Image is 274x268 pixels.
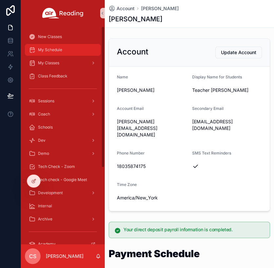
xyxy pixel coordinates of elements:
[25,161,101,173] a: Tech Check - Zoom
[46,253,83,259] p: [PERSON_NAME]
[25,200,101,212] a: Internal
[38,98,54,104] span: Sessions
[109,14,162,24] h1: [PERSON_NAME]
[25,148,101,159] a: Demo
[25,44,101,56] a: My Schedule
[38,34,62,39] span: New Classes
[42,8,83,18] img: App logo
[38,73,67,79] span: Class Feedback
[38,164,75,169] span: Tech Check - Zoom
[117,5,135,12] span: Account
[192,87,262,93] span: Teacher [PERSON_NAME]
[117,151,145,155] span: Phone Number
[25,57,101,69] a: My Classes
[38,241,56,247] span: Academy
[117,87,187,93] span: [PERSON_NAME]
[29,252,36,260] span: CS
[117,106,144,111] span: Account Email
[25,238,101,250] a: Academy
[25,174,101,186] a: Tech check - Google Meet
[25,108,101,120] a: Coach
[38,203,52,209] span: Internal
[117,163,187,170] span: 18035874175
[221,49,256,56] span: Update Account
[192,118,262,132] span: [EMAIL_ADDRESS][DOMAIN_NAME]
[117,47,148,57] h2: Account
[25,134,101,146] a: Dev
[123,227,265,232] h5: Your direct deposit payroll information is completed.
[109,249,270,258] h1: Payment Schedule
[38,177,87,182] span: Tech check - Google Meet
[25,70,101,82] a: Class Feedback
[192,151,231,155] span: SMS Text Reminders
[25,213,101,225] a: Archive
[25,95,101,107] a: Sessions
[21,26,105,244] div: scrollable content
[38,151,49,156] span: Demo
[38,47,62,52] span: My Schedule
[38,60,59,66] span: My Classes
[38,216,52,222] span: Archive
[25,187,101,199] a: Development
[38,138,46,143] span: Dev
[117,74,128,79] span: Name
[192,74,242,79] span: Display Name for Students
[215,47,262,58] button: Update Account
[25,121,101,133] a: Schools
[38,125,53,130] span: Schools
[109,5,135,12] a: Account
[117,118,187,138] span: [PERSON_NAME][EMAIL_ADDRESS][DOMAIN_NAME]
[38,112,50,117] span: Coach
[192,106,224,111] span: Secondary Email
[117,182,137,187] span: Time Zone
[38,190,63,196] span: Development
[141,5,179,12] a: [PERSON_NAME]
[25,31,101,43] a: New Classes
[117,195,158,201] span: America/New_York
